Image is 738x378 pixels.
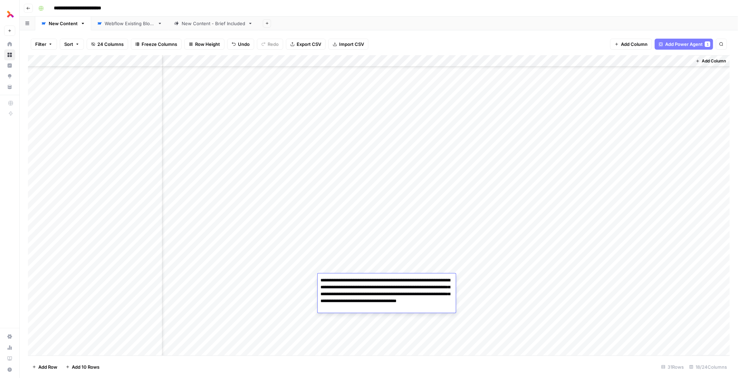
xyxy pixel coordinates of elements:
[168,17,259,30] a: New Content - Brief Included
[339,41,364,48] span: Import CSV
[4,364,15,375] button: Help + Support
[702,58,726,64] span: Add Column
[4,8,17,20] img: Thoughtful AI Content Engine Logo
[35,41,46,48] span: Filter
[131,39,182,50] button: Freeze Columns
[4,6,15,23] button: Workspace: Thoughtful AI Content Engine
[35,17,91,30] a: New Content
[4,60,15,71] a: Insights
[195,41,220,48] span: Row Height
[4,39,15,50] a: Home
[97,41,124,48] span: 24 Columns
[227,39,254,50] button: Undo
[687,361,730,372] div: 18/24 Columns
[91,17,168,30] a: Webflow Existing Blogs
[60,39,84,50] button: Sort
[49,20,78,27] div: New Content
[268,41,279,48] span: Redo
[61,361,104,372] button: Add 10 Rows
[4,49,15,60] a: Browse
[28,361,61,372] button: Add Row
[4,353,15,364] a: Learning Hub
[4,342,15,353] a: Usage
[665,41,703,48] span: Add Power Agent
[297,41,321,48] span: Export CSV
[705,41,710,47] div: 1
[328,39,368,50] button: Import CSV
[659,361,687,372] div: 31 Rows
[64,41,73,48] span: Sort
[38,364,57,370] span: Add Row
[4,81,15,92] a: Your Data
[31,39,57,50] button: Filter
[693,57,729,66] button: Add Column
[184,39,224,50] button: Row Height
[238,41,250,48] span: Undo
[610,39,652,50] button: Add Column
[707,41,709,47] span: 1
[286,39,326,50] button: Export CSV
[4,331,15,342] a: Settings
[4,71,15,82] a: Opportunities
[87,39,128,50] button: 24 Columns
[105,20,155,27] div: Webflow Existing Blogs
[257,39,283,50] button: Redo
[655,39,713,50] button: Add Power Agent1
[621,41,648,48] span: Add Column
[72,364,99,370] span: Add 10 Rows
[182,20,245,27] div: New Content - Brief Included
[142,41,177,48] span: Freeze Columns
